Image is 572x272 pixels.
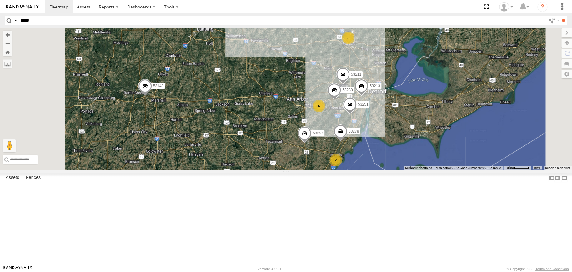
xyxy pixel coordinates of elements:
div: © Copyright 2025 - [506,267,569,271]
button: Drag Pegman onto the map to open Street View [3,139,16,152]
div: 2 [329,154,342,166]
button: Zoom Home [3,48,12,56]
a: Report a map error [545,166,570,169]
label: Search Query [13,16,18,25]
div: 5 [342,32,354,44]
span: Map data ©2025 Google Imagery ©2025 NASA [436,166,501,169]
div: Miky Transport [497,2,515,12]
label: Search Filter Options [546,16,560,25]
div: Version: 309.01 [258,267,281,271]
span: 53211 [351,72,361,77]
button: Zoom in [3,31,12,39]
span: 53257 [313,131,323,135]
label: Measure [3,59,12,68]
button: Keyboard shortcuts [405,166,432,170]
a: Terms and Conditions [535,267,569,271]
span: 10 km [505,166,514,169]
span: 53148 [153,84,163,88]
span: 53213 [369,84,380,88]
button: Map Scale: 10 km per 44 pixels [503,166,531,170]
span: 53280 [342,88,353,92]
a: Terms (opens in new tab) [534,167,540,169]
span: 53251 [358,102,368,107]
label: Assets [3,174,22,182]
i: ? [537,2,547,12]
span: 53278 [349,129,359,133]
label: Dock Summary Table to the Left [548,173,554,182]
label: Fences [23,174,44,182]
button: Zoom out [3,39,12,48]
label: Dock Summary Table to the Right [554,173,561,182]
div: 6 [313,100,325,112]
label: Map Settings [561,70,572,78]
img: rand-logo.svg [6,5,39,9]
label: Hide Summary Table [561,173,567,182]
a: Visit our Website [3,266,32,272]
